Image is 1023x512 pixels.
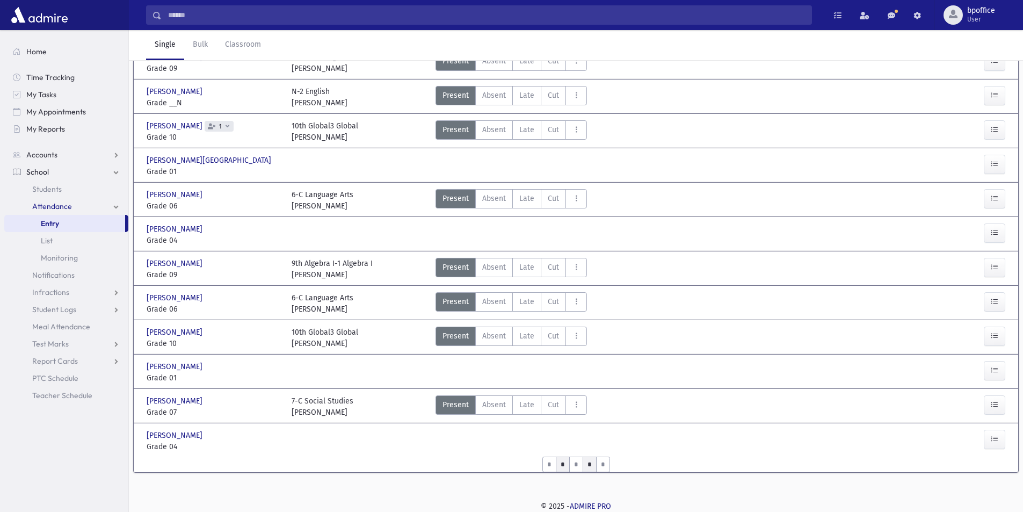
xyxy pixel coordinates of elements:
a: Infractions [4,284,128,301]
a: My Tasks [4,86,128,103]
span: [PERSON_NAME] [147,430,205,441]
span: Test Marks [32,339,69,349]
div: AttTypes [436,86,587,109]
span: Cut [548,330,559,342]
span: Cut [548,399,559,410]
a: Single [146,30,184,60]
a: Monitoring [4,249,128,266]
span: [PERSON_NAME] [147,120,205,132]
a: Notifications [4,266,128,284]
span: [PERSON_NAME] [147,361,205,372]
div: AttTypes [436,189,587,212]
a: Report Cards [4,352,128,370]
a: Classroom [216,30,270,60]
div: AttTypes [436,327,587,349]
div: 10th Global3 Global [PERSON_NAME] [292,120,358,143]
span: User [967,15,995,24]
span: Absent [482,296,506,307]
span: Absent [482,399,506,410]
span: My Appointments [26,107,86,117]
span: Accounts [26,150,57,160]
a: Meal Attendance [4,318,128,335]
span: Present [442,296,469,307]
span: [PERSON_NAME] [147,292,205,304]
span: Grade 04 [147,441,281,452]
span: Late [519,124,534,135]
input: Search [162,5,811,25]
a: PTC Schedule [4,370,128,387]
a: Student Logs [4,301,128,318]
div: AttTypes [436,258,587,280]
div: 6-C Language Arts [PERSON_NAME] [292,292,353,315]
a: Teacher Schedule [4,387,128,404]
span: School [26,167,49,177]
span: Absent [482,124,506,135]
div: 7-C Social Studies [PERSON_NAME] [292,395,353,418]
span: Grade 06 [147,304,281,315]
span: Grade 10 [147,338,281,349]
span: Monitoring [41,253,78,263]
span: [PERSON_NAME] [147,189,205,200]
span: Grade 10 [147,132,281,143]
a: My Reports [4,120,128,138]
span: Present [442,124,469,135]
span: Late [519,90,534,101]
div: AttTypes [436,395,587,418]
span: Present [442,399,469,410]
a: Time Tracking [4,69,128,86]
div: AttTypes [436,120,587,143]
span: Grade 04 [147,235,281,246]
div: 9th Algebra I-1 Algebra I [PERSON_NAME] [292,258,373,280]
span: Absent [482,262,506,273]
span: Absent [482,330,506,342]
span: Grade __N [147,97,281,109]
span: Absent [482,90,506,101]
span: Cut [548,124,559,135]
div: N-2 English [PERSON_NAME] [292,86,347,109]
span: Late [519,55,534,67]
span: Absent [482,55,506,67]
span: Cut [548,193,559,204]
span: Late [519,262,534,273]
span: Grade 09 [147,269,281,280]
a: My Appointments [4,103,128,120]
span: [PERSON_NAME] [147,223,205,235]
a: Students [4,181,128,198]
div: AttTypes [436,52,587,74]
a: Bulk [184,30,216,60]
span: My Reports [26,124,65,134]
span: [PERSON_NAME][GEOGRAPHIC_DATA] [147,155,273,166]
span: Late [519,330,534,342]
span: Present [442,90,469,101]
span: List [41,236,53,246]
span: Student Logs [32,305,76,314]
a: School [4,163,128,181]
span: Cut [548,296,559,307]
span: Infractions [32,287,69,297]
span: 1 [217,123,224,130]
span: Absent [482,193,506,204]
a: Attendance [4,198,128,215]
span: Present [442,193,469,204]
a: Home [4,43,128,60]
a: Test Marks [4,335,128,352]
span: [PERSON_NAME] [147,327,205,338]
span: Meal Attendance [32,322,90,331]
span: Present [442,55,469,67]
img: AdmirePro [9,4,70,26]
span: [PERSON_NAME] [147,258,205,269]
span: Cut [548,55,559,67]
span: Cut [548,262,559,273]
a: Accounts [4,146,128,163]
span: Attendance [32,201,72,211]
span: Present [442,262,469,273]
span: Entry [41,219,59,228]
span: [PERSON_NAME] [147,395,205,407]
span: Late [519,399,534,410]
span: Grade 01 [147,372,281,384]
span: Grade 01 [147,166,281,177]
a: List [4,232,128,249]
a: Entry [4,215,125,232]
div: 9th G.S. 1 English [PERSON_NAME] [292,52,349,74]
span: Report Cards [32,356,78,366]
